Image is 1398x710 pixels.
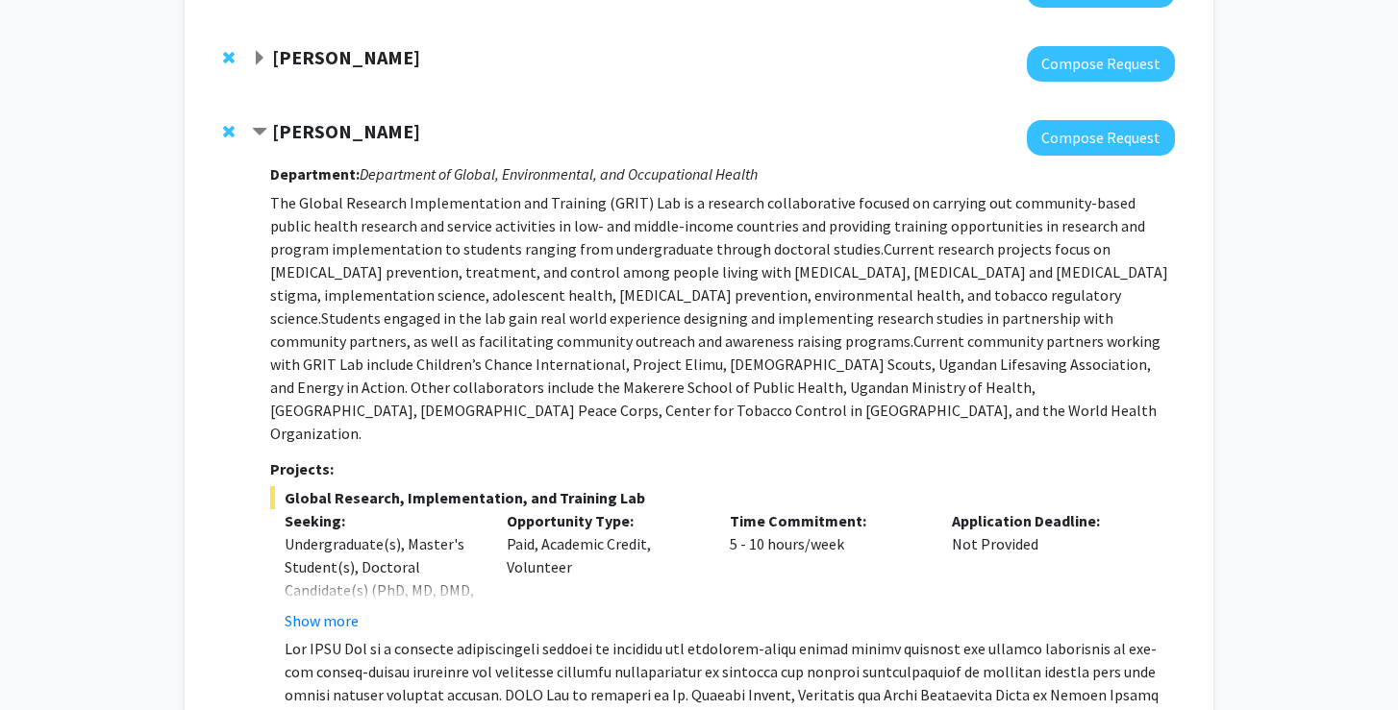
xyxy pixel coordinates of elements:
[952,509,1146,532] p: Application Deadline:
[715,509,938,632] div: 5 - 10 hours/week
[270,331,1161,443] span: Current community partners working with GRIT Lab include Children’s Chance International, Project...
[1027,120,1175,156] button: Compose Request to Heather Wipfli
[270,459,334,478] strong: Projects:
[360,164,758,184] i: Department of Global, Environmental, and Occupational Health
[937,509,1161,632] div: Not Provided
[507,509,701,532] p: Opportunity Type:
[252,51,267,66] span: Expand Veronica Kang Bookmark
[270,164,360,184] strong: Department:
[270,308,1113,351] span: Students engaged in the lab gain real world experience designing and implementing research studie...
[285,609,359,632] button: Show more
[492,509,715,632] div: Paid, Academic Credit, Volunteer
[223,50,235,65] span: Remove Veronica Kang from bookmarks
[270,486,1175,509] span: Global Research, Implementation, and Training Lab
[223,124,235,139] span: Remove Heather Wipfli from bookmarks
[272,45,420,69] strong: [PERSON_NAME]
[285,509,479,532] p: Seeking:
[270,191,1175,445] p: The Global Research Implementation and Training (GRIT) Lab is a research collaborative focused on...
[1027,46,1175,82] button: Compose Request to Veronica Kang
[272,119,420,143] strong: [PERSON_NAME]
[730,509,924,532] p: Time Commitment:
[14,624,82,696] iframe: Chat
[252,125,267,140] span: Contract Heather Wipfli Bookmark
[270,239,1168,328] span: Current research projects focus on [MEDICAL_DATA] prevention, treatment, and control among people...
[285,532,479,671] div: Undergraduate(s), Master's Student(s), Doctoral Candidate(s) (PhD, MD, DMD, PharmD, etc.), Postdo...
